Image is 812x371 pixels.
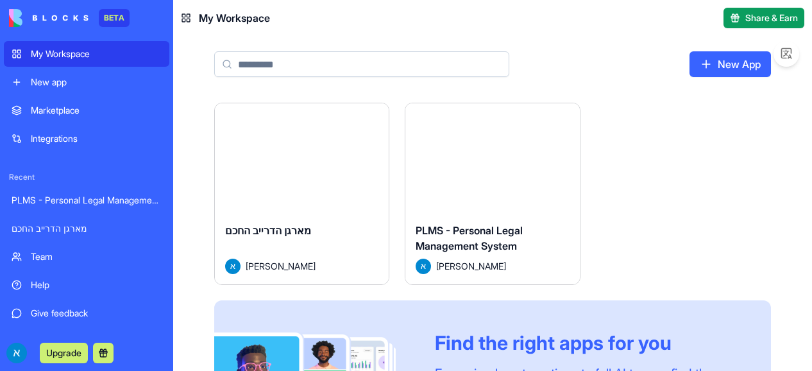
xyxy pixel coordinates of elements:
[9,9,130,27] a: BETA
[31,250,162,263] div: Team
[4,41,169,67] a: My Workspace
[225,224,311,237] span: מארגן הדרייב החכם
[9,9,89,27] img: logo
[4,216,169,241] a: מארגן הדרייב החכם
[689,51,771,77] a: New App
[40,346,88,359] a: Upgrade
[12,194,162,207] div: PLMS - Personal Legal Management System
[40,343,88,363] button: Upgrade
[31,279,162,291] div: Help
[723,8,804,28] button: Share & Earn
[435,331,740,354] div: Find the right apps for you
[416,224,523,252] span: PLMS - Personal Legal Management System
[31,104,162,117] div: Marketplace
[4,172,169,182] span: Recent
[31,47,162,60] div: My Workspace
[246,259,316,273] span: [PERSON_NAME]
[6,343,27,363] img: ACg8ocLwfop-f9Hw_eWiCyC3DvI-LUM8cI31YkCUEE4cMVcRaraNGA=s96-c
[31,76,162,89] div: New app
[214,103,389,285] a: מארגן הדרייב החכםAvatar[PERSON_NAME]
[199,10,270,26] span: My Workspace
[4,329,169,354] a: Get Started
[31,307,162,320] div: Give feedback
[745,12,798,24] span: Share & Earn
[405,103,580,285] a: PLMS - Personal Legal Management SystemAvatar[PERSON_NAME]
[225,259,241,274] img: Avatar
[12,222,162,235] div: מארגן הדרייב החכם
[4,126,169,151] a: Integrations
[4,98,169,123] a: Marketplace
[99,9,130,27] div: BETA
[4,272,169,298] a: Help
[4,187,169,213] a: PLMS - Personal Legal Management System
[4,244,169,270] a: Team
[4,69,169,95] a: New app
[436,259,506,273] span: [PERSON_NAME]
[31,132,162,145] div: Integrations
[416,259,431,274] img: Avatar
[4,300,169,326] a: Give feedback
